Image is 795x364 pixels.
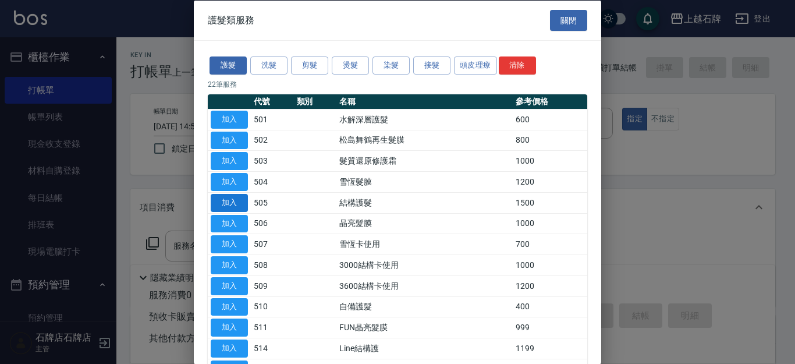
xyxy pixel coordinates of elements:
[513,296,587,317] td: 400
[336,317,513,338] td: FUN晶亮髮膜
[294,94,337,109] th: 類別
[454,56,497,75] button: 頭皮理療
[513,255,587,275] td: 1000
[251,192,294,213] td: 505
[513,130,587,151] td: 800
[513,317,587,338] td: 999
[513,150,587,171] td: 1000
[336,213,513,234] td: 晶亮髮膜
[208,79,587,89] p: 22 筆服務
[251,150,294,171] td: 503
[251,255,294,275] td: 508
[251,130,294,151] td: 502
[336,234,513,255] td: 雪恆卡使用
[336,255,513,275] td: 3000結構卡使用
[251,296,294,317] td: 510
[210,56,247,75] button: 護髮
[211,131,248,149] button: 加入
[513,171,587,192] td: 1200
[513,338,587,359] td: 1199
[550,9,587,31] button: 關閉
[336,150,513,171] td: 髮質還原修護霜
[336,94,513,109] th: 名稱
[513,275,587,296] td: 1200
[291,56,328,75] button: 剪髮
[336,130,513,151] td: 松島舞鶴再生髮膜
[336,171,513,192] td: 雪恆髮膜
[211,152,248,170] button: 加入
[211,193,248,211] button: 加入
[413,56,450,75] button: 接髮
[372,56,410,75] button: 染髮
[211,110,248,128] button: 加入
[211,319,248,337] button: 加入
[332,56,369,75] button: 燙髮
[211,340,248,358] button: 加入
[251,317,294,338] td: 511
[251,234,294,255] td: 507
[336,275,513,296] td: 3600結構卡使用
[513,94,587,109] th: 參考價格
[251,275,294,296] td: 509
[513,234,587,255] td: 700
[336,192,513,213] td: 結構護髮
[211,235,248,253] button: 加入
[251,338,294,359] td: 514
[211,173,248,191] button: 加入
[211,277,248,295] button: 加入
[336,296,513,317] td: 自備護髮
[251,213,294,234] td: 506
[211,256,248,274] button: 加入
[513,213,587,234] td: 1000
[336,338,513,359] td: Line結構護
[250,56,288,75] button: 洗髮
[513,192,587,213] td: 1500
[251,94,294,109] th: 代號
[211,298,248,316] button: 加入
[211,214,248,232] button: 加入
[336,109,513,130] td: 水解深層護髮
[499,56,536,75] button: 清除
[251,171,294,192] td: 504
[208,14,254,26] span: 護髮類服務
[513,109,587,130] td: 600
[251,109,294,130] td: 501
